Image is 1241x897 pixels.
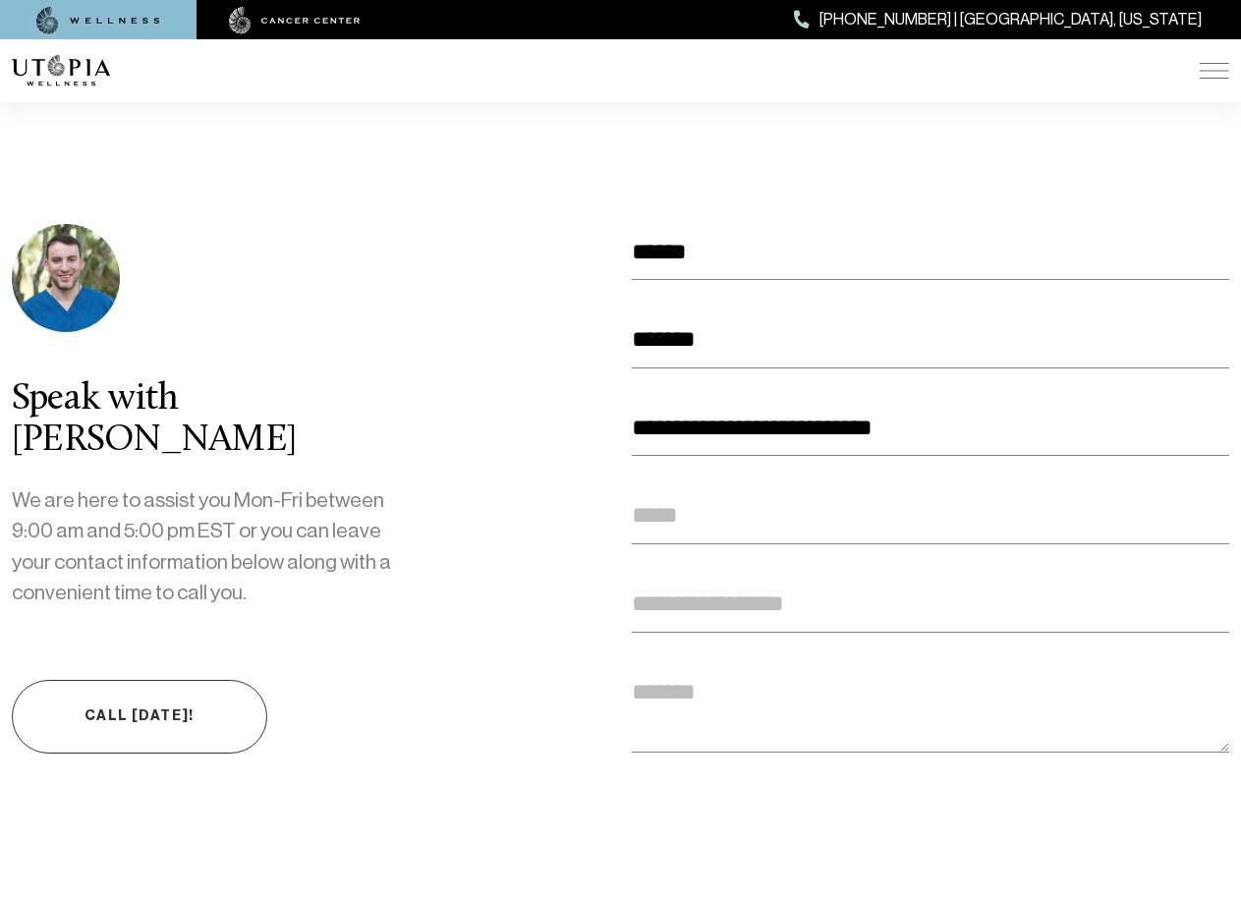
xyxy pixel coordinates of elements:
div: Speak with [PERSON_NAME] [12,379,402,462]
img: photo [12,224,120,332]
img: wellness [36,7,160,34]
a: [PHONE_NUMBER] | [GEOGRAPHIC_DATA], [US_STATE] [794,7,1202,32]
iframe: Widget containing checkbox for hCaptcha security challenge [632,790,929,865]
a: Call [DATE]! [12,680,267,754]
img: icon-hamburger [1200,63,1229,79]
img: logo [12,55,110,86]
p: We are here to assist you Mon-Fri between 9:00 am and 5:00 pm EST or you can leave your contact i... [12,485,402,609]
img: cancer center [229,7,361,34]
span: [PHONE_NUMBER] | [GEOGRAPHIC_DATA], [US_STATE] [819,7,1202,32]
